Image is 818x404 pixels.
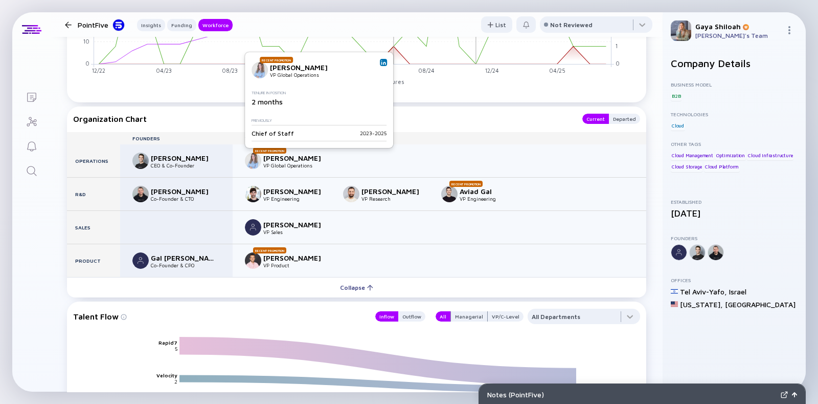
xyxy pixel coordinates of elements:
[729,287,746,296] div: Israel
[263,196,331,202] div: VP Engineering
[361,187,429,196] div: [PERSON_NAME]
[222,67,238,74] tspan: 08/23
[398,311,425,322] button: Outflow
[245,252,261,269] img: Sharon Gross picture
[156,372,177,378] text: Velocity
[233,135,646,141] div: VP/C-Levels
[549,67,565,74] tspan: 04/25
[78,18,125,31] div: PointFive
[263,229,331,235] div: VP Sales
[83,38,89,45] tspan: 10
[671,150,714,160] div: Cloud Management
[120,135,233,141] div: Founders
[481,16,512,33] button: List
[67,144,120,177] div: Operations
[485,67,499,74] tspan: 12/24
[92,67,105,74] tspan: 12/22
[704,162,740,172] div: Cloud Platform
[270,63,337,72] div: [PERSON_NAME]
[550,21,593,29] div: Not Reviewed
[450,311,488,322] button: Managerial
[441,186,458,202] img: Aviad Gal picture
[671,81,798,88] div: Business Model
[671,57,798,69] h2: Company Details
[198,19,233,31] button: Workforce
[671,301,678,308] img: United States Flag
[132,252,149,269] img: Gal Benda Ben David picture
[436,311,450,322] button: All
[198,20,233,30] div: Workforce
[418,67,435,74] tspan: 08/24
[671,120,685,131] div: Cloud
[671,208,798,219] div: [DATE]
[263,262,331,268] div: VP Product
[725,300,796,309] div: [GEOGRAPHIC_DATA]
[252,91,382,95] div: Tenure in Position
[12,109,51,133] a: Investor Map
[715,150,746,160] div: Optimization
[151,162,218,168] div: CEO & Co-Founder
[785,26,793,34] img: Menu
[671,199,798,205] div: Established
[12,158,51,182] a: Search
[582,114,609,124] button: Current
[67,277,646,297] button: Collapse
[73,309,365,324] div: Talent Flow
[460,187,527,196] div: Aviad Gal
[12,84,51,109] a: Lists
[174,378,177,385] text: 2
[132,186,149,202] img: Amir Hozez picture
[137,19,165,31] button: Insights
[334,280,379,295] div: Collapse
[167,19,196,31] button: Funding
[151,154,218,162] div: [PERSON_NAME]
[460,196,527,202] div: VP Engineering
[671,162,702,172] div: Cloud Storage
[449,181,483,187] div: Recent Promotion
[12,133,51,158] a: Reminders
[73,114,572,124] div: Organization Chart
[361,196,429,202] div: VP Research
[487,390,777,399] div: Notes ( PointFive )
[85,60,89,67] tspan: 0
[151,262,218,268] div: Co-Founder & CPO
[245,186,261,202] img: Ilai Fallach picture
[252,62,268,78] img: Mor Barak picture
[671,277,798,283] div: Offices
[781,391,788,398] img: Expand Notes
[481,17,512,33] div: List
[156,67,172,74] tspan: 04/23
[245,153,261,169] img: Mor Barak picture
[245,219,261,236] img: Randy Bartlewski picture
[695,22,781,31] div: Gaya Shiloah
[671,20,691,41] img: Gaya Profile Picture
[167,20,196,30] div: Funding
[609,114,640,124] button: Departed
[488,311,524,322] button: VP/C-Level
[616,42,618,49] tspan: 1
[671,141,798,147] div: Other Tags
[695,32,781,39] div: [PERSON_NAME]'s Team
[151,196,218,202] div: Co-Founder & CTO
[151,253,218,262] div: Gal [PERSON_NAME] [PERSON_NAME]
[747,150,793,160] div: Cloud Infrastructure
[263,162,331,168] div: VP Global Operations
[252,130,294,137] div: Chief of Staff
[151,187,218,196] div: [PERSON_NAME]
[67,211,120,244] div: Sales
[252,118,382,123] div: Previously
[451,311,487,322] div: Managerial
[792,392,797,397] img: Open Notes
[263,154,331,162] div: [PERSON_NAME]
[680,300,723,309] div: [US_STATE] ,
[263,253,331,262] div: [PERSON_NAME]
[671,111,798,117] div: Technologies
[671,288,678,295] img: Israel Flag
[132,153,149,169] img: Alon Arvatz picture
[260,57,293,63] div: Recent Promotion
